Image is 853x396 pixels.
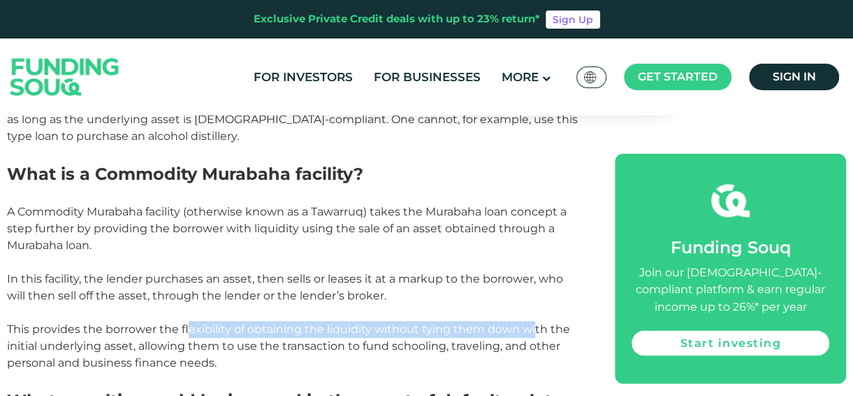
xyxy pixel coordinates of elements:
[773,70,816,83] span: Sign in
[7,204,583,254] p: A Commodity Murabaha facility (otherwise known as a Tawarruq) takes the Murabaha loan concept a s...
[749,64,839,90] a: Sign in
[546,10,600,29] a: Sign Up
[632,265,829,316] div: Join our [DEMOGRAPHIC_DATA]-compliant platform & earn regular income up to 26%* per year
[584,71,597,83] img: SA Flag
[632,331,829,356] a: Start investing
[7,164,363,184] strong: What is a Commodity Murabaha facility?
[250,66,356,89] a: For Investors
[7,271,583,304] p: In this facility, the lender purchases an asset, then sells or leases it at a markup to the borro...
[711,182,750,220] img: fsicon
[671,238,791,258] span: Funding Souq
[254,11,540,27] div: Exclusive Private Credit deals with up to 23% return*
[7,321,583,372] p: This provides the borrower the flexibility of obtaining the liquidity without tying them down wit...
[7,111,583,145] p: as long as the underlying asset is [DEMOGRAPHIC_DATA]-compliant. One cannot, for example, use thi...
[370,66,484,89] a: For Businesses
[638,70,717,83] span: Get started
[502,70,539,84] span: More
